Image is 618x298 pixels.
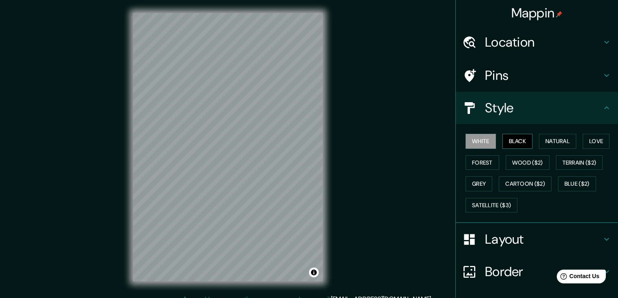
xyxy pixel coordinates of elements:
[485,67,602,84] h4: Pins
[506,155,549,170] button: Wood ($2)
[558,176,596,191] button: Blue ($2)
[466,198,517,213] button: Satellite ($3)
[556,11,562,17] img: pin-icon.png
[485,231,602,247] h4: Layout
[456,59,618,92] div: Pins
[466,155,499,170] button: Forest
[485,100,602,116] h4: Style
[485,264,602,280] h4: Border
[309,268,319,277] button: Toggle attribution
[499,176,551,191] button: Cartoon ($2)
[466,176,492,191] button: Grey
[546,266,609,289] iframe: Help widget launcher
[466,134,496,149] button: White
[583,134,609,149] button: Love
[456,92,618,124] div: Style
[539,134,576,149] button: Natural
[456,255,618,288] div: Border
[456,26,618,58] div: Location
[485,34,602,50] h4: Location
[556,155,603,170] button: Terrain ($2)
[133,13,323,281] canvas: Map
[456,223,618,255] div: Layout
[511,5,563,21] h4: Mappin
[502,134,533,149] button: Black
